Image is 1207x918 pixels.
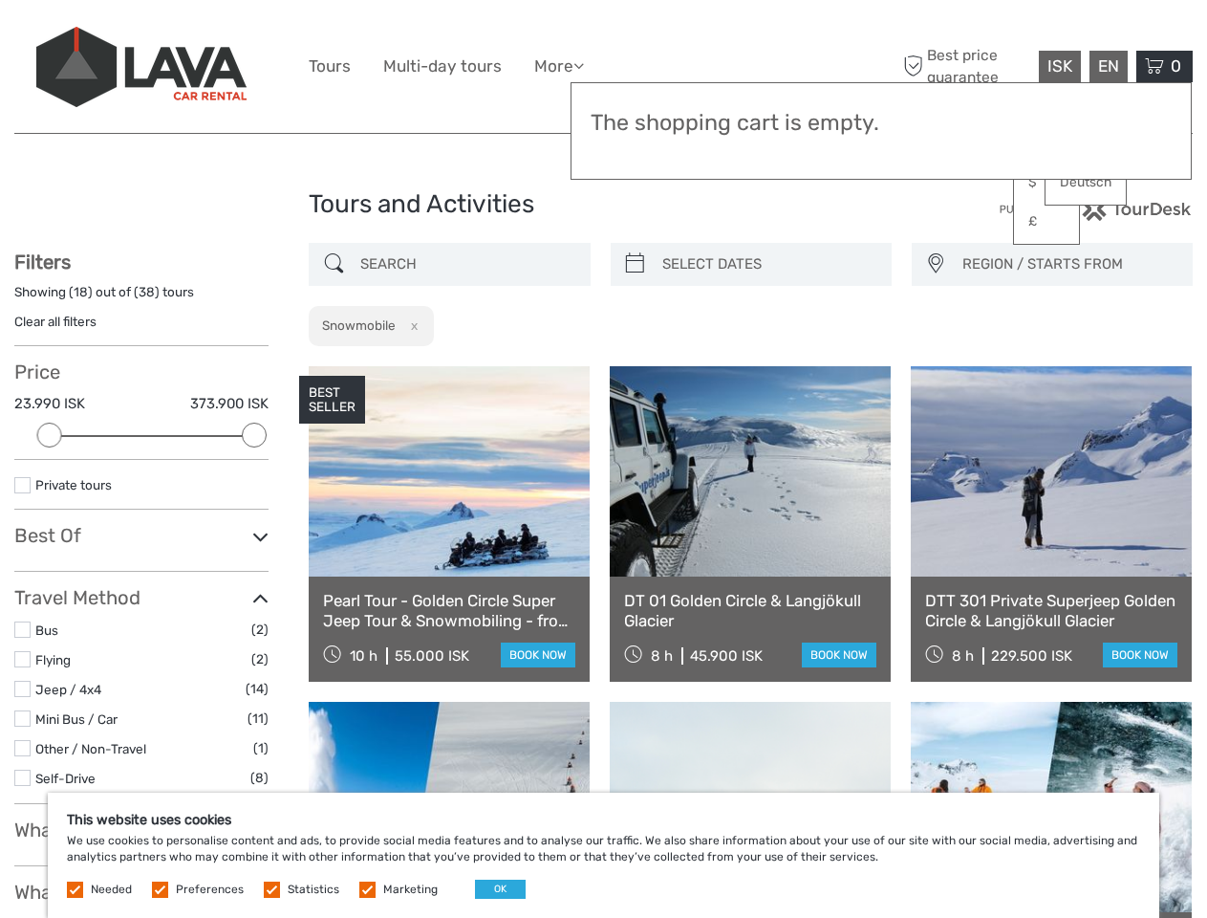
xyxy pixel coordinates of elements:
[36,27,247,107] img: 523-13fdf7b0-e410-4b32-8dc9-7907fc8d33f7_logo_big.jpg
[27,33,216,49] p: We're away right now. Please check back later!
[67,812,1140,828] h5: This website uses cookies
[399,316,424,336] button: x
[14,586,269,609] h3: Travel Method
[288,882,339,898] label: Statistics
[802,643,876,667] a: book now
[353,248,580,281] input: SEARCH
[999,197,1193,221] img: PurchaseViaTourDesk.png
[251,619,269,641] span: (2)
[248,708,269,730] span: (11)
[322,317,396,333] h2: Snowmobile
[139,283,155,301] label: 38
[1014,165,1079,200] a: $
[350,647,377,665] span: 10 h
[1047,56,1072,76] span: ISK
[220,30,243,53] button: Open LiveChat chat widget
[991,647,1072,665] div: 229.500 ISK
[190,394,269,414] label: 373.900 ISK
[35,477,112,492] a: Private tours
[534,53,584,80] a: More
[1168,56,1184,76] span: 0
[309,53,351,80] a: Tours
[954,249,1183,280] button: REGION / STARTS FROM
[591,110,1172,137] h3: The shopping cart is empty.
[395,647,469,665] div: 55.000 ISK
[35,741,146,756] a: Other / Non-Travel
[35,623,58,638] a: Bus
[299,376,365,424] div: BEST SELLER
[14,361,269,383] h3: Price
[14,251,71,273] strong: Filters
[925,591,1177,630] a: DTT 301 Private Superjeep Golden Circle & Langjökull Glacier
[1045,165,1126,200] a: Deutsch
[14,314,97,329] a: Clear all filters
[176,882,244,898] label: Preferences
[253,737,269,759] span: (1)
[35,652,71,667] a: Flying
[651,647,673,665] span: 8 h
[475,880,526,899] button: OK
[624,591,876,630] a: DT 01 Golden Circle & Langjökull Glacier
[14,524,269,547] h3: Best Of
[323,591,575,630] a: Pearl Tour - Golden Circle Super Jeep Tour & Snowmobiling - from [GEOGRAPHIC_DATA]
[14,881,269,904] h3: What do you want to do?
[91,882,132,898] label: Needed
[952,647,974,665] span: 8 h
[35,771,96,786] a: Self-Drive
[655,248,882,281] input: SELECT DATES
[251,648,269,670] span: (2)
[383,53,502,80] a: Multi-day tours
[501,643,575,667] a: book now
[250,767,269,789] span: (8)
[74,283,88,301] label: 18
[1014,205,1079,239] a: £
[14,394,85,414] label: 23.990 ISK
[690,647,763,665] div: 45.900 ISK
[14,283,269,313] div: Showing ( ) out of ( ) tours
[35,711,118,727] a: Mini Bus / Car
[35,682,101,697] a: Jeep / 4x4
[1089,51,1128,82] div: EN
[383,882,438,898] label: Marketing
[246,678,269,700] span: (14)
[898,45,1034,87] span: Best price guarantee
[14,819,269,841] h3: What do you want to see?
[1103,643,1177,667] a: book now
[48,793,1159,918] div: We use cookies to personalise content and ads, to provide social media features and to analyse ou...
[309,189,898,220] h1: Tours and Activities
